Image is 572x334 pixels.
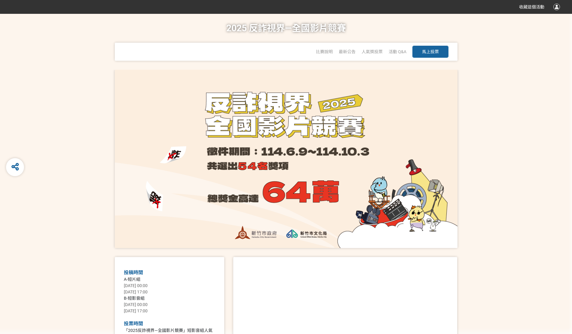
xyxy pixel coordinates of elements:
[124,283,148,288] span: [DATE] 00:00
[124,321,143,326] span: 投票時間
[226,14,346,43] h1: 2025 反詐視界—全國影片競賽
[412,46,448,58] button: 馬上投票
[124,277,140,282] span: A-短片組
[339,49,356,54] a: 最新公告
[519,5,544,9] span: 收藏這個活動
[422,49,439,54] span: 馬上投票
[124,308,148,313] span: [DATE] 17:00
[124,290,148,294] span: [DATE] 17:00
[389,49,406,54] a: 活動 Q&A
[316,49,333,54] a: 比賽說明
[362,49,383,54] span: 人氣獎投票
[124,270,143,275] span: 投稿時間
[124,302,148,307] span: [DATE] 00:00
[124,296,145,301] span: B-短影音組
